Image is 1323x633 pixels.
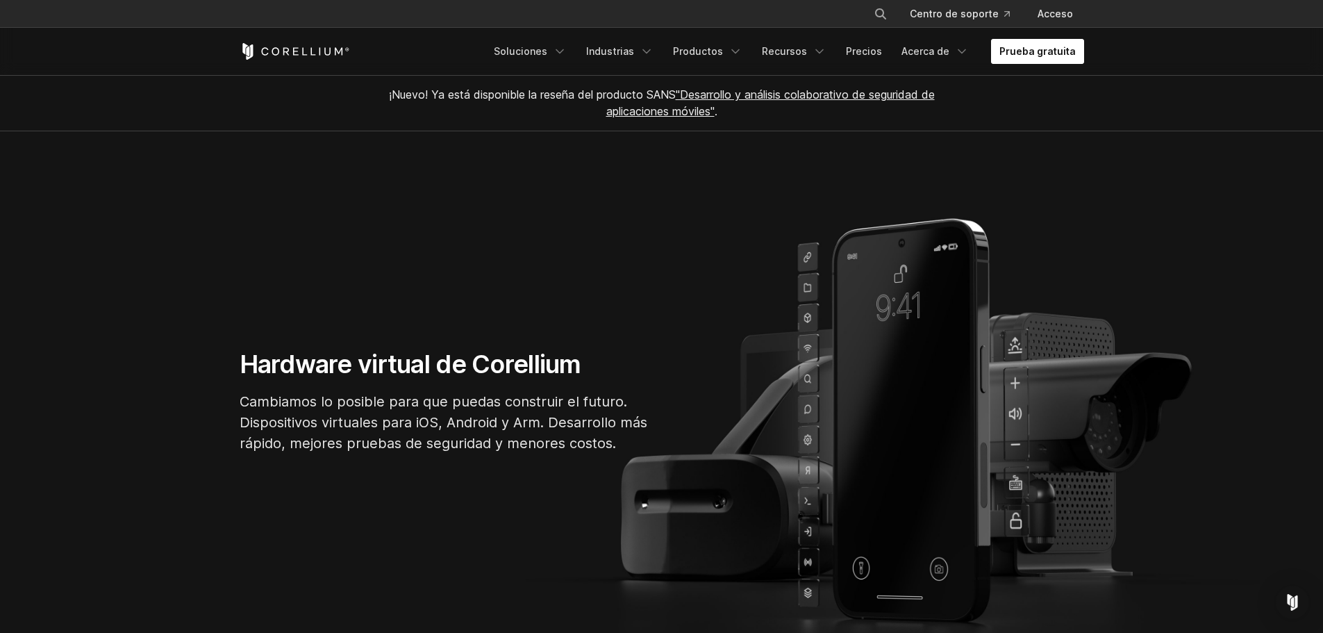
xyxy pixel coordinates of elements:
font: Acerca de [901,45,949,57]
div: Menú de navegación [485,39,1084,64]
font: Recursos [762,45,807,57]
button: Buscar [868,1,893,26]
font: Soluciones [494,45,547,57]
font: Acceso [1038,8,1073,19]
font: Hardware virtual de Corellium [240,349,581,379]
font: . [715,104,717,118]
font: Productos [673,45,723,57]
font: Centro de soporte [910,8,999,19]
font: Precios [846,45,882,57]
div: Open Intercom Messenger [1276,586,1309,619]
a: Página de inicio de Corellium [240,43,350,60]
font: Prueba gratuita [999,45,1076,57]
div: Menú de navegación [857,1,1084,26]
font: Cambiamos lo posible para que puedas construir el futuro. Dispositivos virtuales para iOS, Androi... [240,393,647,452]
font: Industrias [586,45,634,57]
a: "Desarrollo y análisis colaborativo de seguridad de aplicaciones móviles" [606,88,935,118]
font: ¡Nuevo! Ya está disponible la reseña del producto SANS [389,88,676,101]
